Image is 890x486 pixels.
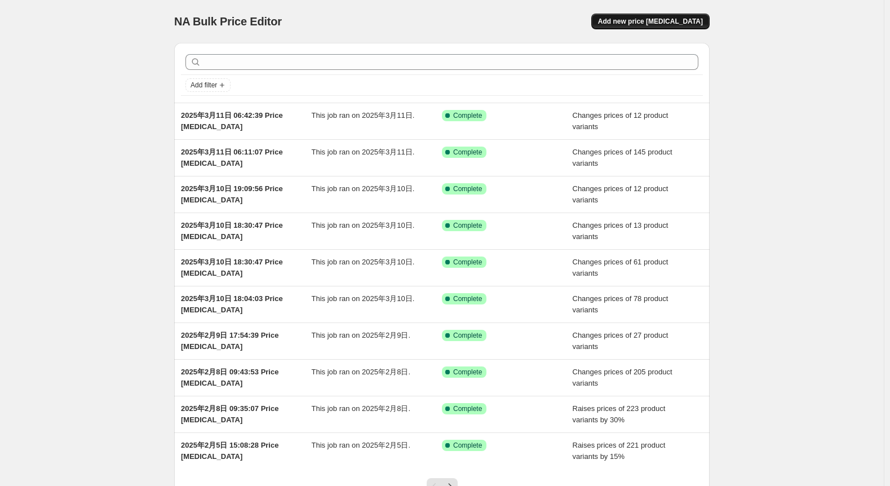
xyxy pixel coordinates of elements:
[312,368,411,376] span: This job ran on 2025年2月8日.
[573,404,666,424] span: Raises prices of 223 product variants by 30%
[312,294,415,303] span: This job ran on 2025年3月10日.
[312,111,415,120] span: This job ran on 2025年3月11日.
[181,441,278,461] span: 2025年2月5日 15:08:28 Price [MEDICAL_DATA]
[453,404,482,413] span: Complete
[453,258,482,267] span: Complete
[453,148,482,157] span: Complete
[573,258,668,277] span: Changes prices of 61 product variants
[312,184,415,193] span: This job ran on 2025年3月10日.
[312,221,415,229] span: This job ran on 2025年3月10日.
[573,148,672,167] span: Changes prices of 145 product variants
[185,78,231,92] button: Add filter
[181,148,283,167] span: 2025年3月11日 06:11:07 Price [MEDICAL_DATA]
[181,258,283,277] span: 2025年3月10日 18:30:47 Price [MEDICAL_DATA]
[181,331,278,351] span: 2025年2月9日 17:54:39 Price [MEDICAL_DATA]
[573,184,668,204] span: Changes prices of 12 product variants
[191,81,217,90] span: Add filter
[181,111,283,131] span: 2025年3月11日 06:42:39 Price [MEDICAL_DATA]
[573,441,666,461] span: Raises prices of 221 product variants by 15%
[453,294,482,303] span: Complete
[312,404,411,413] span: This job ran on 2025年2月8日.
[181,404,278,424] span: 2025年2月8日 09:35:07 Price [MEDICAL_DATA]
[453,184,482,193] span: Complete
[181,184,283,204] span: 2025年3月10日 19:09:56 Price [MEDICAL_DATA]
[174,15,282,28] span: NA Bulk Price Editor
[181,368,278,387] span: 2025年2月8日 09:43:53 Price [MEDICAL_DATA]
[453,221,482,230] span: Complete
[453,441,482,450] span: Complete
[573,331,668,351] span: Changes prices of 27 product variants
[453,368,482,377] span: Complete
[573,221,668,241] span: Changes prices of 13 product variants
[453,111,482,120] span: Complete
[598,17,703,26] span: Add new price [MEDICAL_DATA]
[181,294,283,314] span: 2025年3月10日 18:04:03 Price [MEDICAL_DATA]
[312,331,411,339] span: This job ran on 2025年2月9日.
[453,331,482,340] span: Complete
[573,368,672,387] span: Changes prices of 205 product variants
[591,14,710,29] button: Add new price [MEDICAL_DATA]
[312,258,415,266] span: This job ran on 2025年3月10日.
[573,111,668,131] span: Changes prices of 12 product variants
[312,148,415,156] span: This job ran on 2025年3月11日.
[312,441,411,449] span: This job ran on 2025年2月5日.
[181,221,283,241] span: 2025年3月10日 18:30:47 Price [MEDICAL_DATA]
[573,294,668,314] span: Changes prices of 78 product variants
